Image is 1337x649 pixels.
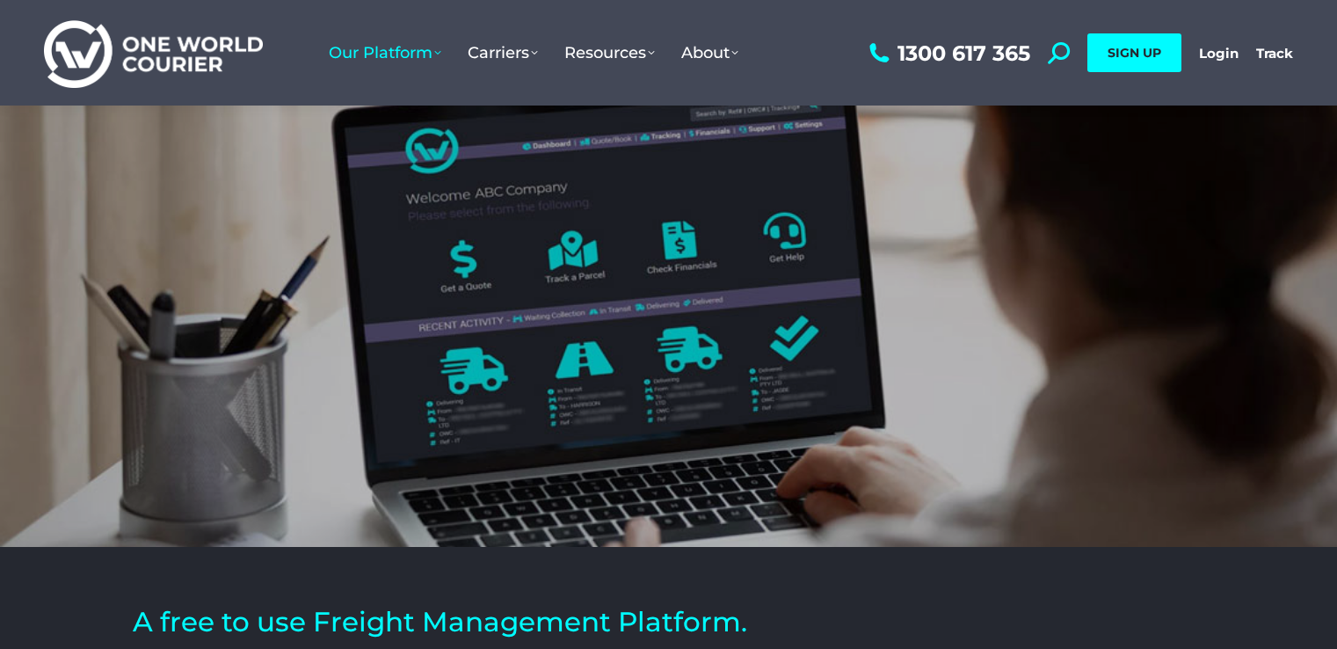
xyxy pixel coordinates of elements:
a: Login [1199,45,1239,62]
a: Resources [551,26,668,80]
span: Our Platform [329,43,441,62]
span: About [681,43,738,62]
span: Carriers [468,43,538,62]
img: One World Courier [44,18,263,89]
a: Track [1256,45,1293,62]
a: About [668,26,752,80]
a: 1300 617 365 [865,42,1030,64]
a: Carriers [454,26,551,80]
span: Resources [564,43,655,62]
a: Our Platform [316,26,454,80]
h2: A free to use Freight Management Platform. [133,609,1205,636]
a: SIGN UP [1087,33,1181,72]
span: SIGN UP [1108,45,1161,61]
